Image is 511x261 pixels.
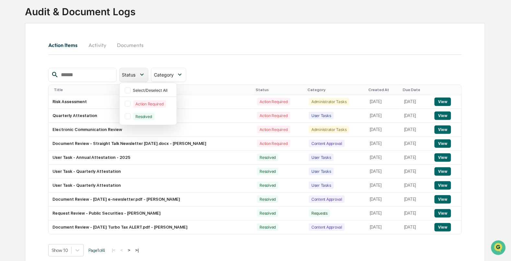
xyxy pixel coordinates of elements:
[308,88,363,92] div: Category
[46,110,78,115] a: Powered byPylon
[309,126,349,133] div: Administrator Tasks
[435,139,451,148] button: View
[22,50,106,56] div: Start new chat
[366,220,400,234] td: [DATE]
[490,240,508,257] iframe: Open customer support
[64,110,78,115] span: Pylon
[366,151,400,165] td: [DATE]
[400,179,431,193] td: [DATE]
[366,179,400,193] td: [DATE]
[4,91,43,103] a: 🔎Data Lookup
[49,109,253,123] td: Quarterly Attestation
[256,88,302,92] div: Status
[435,99,451,104] a: View
[6,95,12,100] div: 🔎
[6,14,118,24] p: How can we help?
[154,72,174,77] span: Category
[6,82,12,88] div: 🖐️
[309,154,334,161] div: User Tasks
[49,95,253,109] td: Risk Assessment
[435,127,451,132] a: View
[435,98,451,106] button: View
[309,223,345,231] div: Content Approval
[133,88,173,93] div: Select/Deselect All
[49,165,253,179] td: User Task - Quarterly Attestation
[435,125,451,134] button: View
[49,207,253,220] td: Request Review - Public Securities - [PERSON_NAME]
[400,95,431,109] td: [DATE]
[368,88,398,92] div: Created At
[400,193,431,207] td: [DATE]
[119,247,125,253] button: <
[257,112,290,119] div: Action Required
[435,169,451,174] a: View
[22,56,82,61] div: We're available if you need us!
[435,209,451,218] button: View
[366,137,400,151] td: [DATE]
[435,112,451,120] button: View
[49,137,253,151] td: Document Review - Straight Talk Newsletter [DATE].docx - [PERSON_NAME]
[435,153,451,162] button: View
[366,123,400,137] td: [DATE]
[49,179,253,193] td: User Task - Quarterly Attestation
[13,82,42,88] span: Preclearance
[309,209,330,217] div: Requests
[48,37,461,53] div: secondary tabs example
[48,37,83,53] button: Action Items
[257,154,278,161] div: Resolved
[257,140,290,147] div: Action Required
[435,167,451,176] button: View
[400,123,431,137] td: [DATE]
[400,220,431,234] td: [DATE]
[309,112,334,119] div: User Tasks
[257,223,278,231] div: Resolved
[126,247,132,253] button: >
[13,94,41,101] span: Data Lookup
[435,141,451,146] a: View
[366,193,400,207] td: [DATE]
[309,140,345,147] div: Content Approval
[83,37,112,53] button: Activity
[257,98,290,105] div: Action Required
[4,79,44,91] a: 🖐️Preclearance
[366,207,400,220] td: [DATE]
[366,95,400,109] td: [DATE]
[257,196,278,203] div: Resolved
[435,225,451,230] a: View
[435,183,451,188] a: View
[309,182,334,189] div: User Tasks
[88,248,105,253] span: Page 1 of 4
[366,165,400,179] td: [DATE]
[435,113,451,118] a: View
[435,197,451,202] a: View
[133,100,166,108] div: Action Required
[403,88,428,92] div: Due Date
[366,109,400,123] td: [DATE]
[435,223,451,231] button: View
[122,72,136,77] span: Status
[400,137,431,151] td: [DATE]
[257,209,278,217] div: Resolved
[435,155,451,160] a: View
[49,123,253,137] td: Electronic Communication Review
[110,52,118,59] button: Start new chat
[257,182,278,189] div: Resolved
[49,151,253,165] td: User Task - Annual Attestation - 2025
[112,37,149,53] button: Documents
[49,220,253,234] td: Document Review - [DATE] Turbo Tax ALERT.pdf - [PERSON_NAME]
[309,196,345,203] div: Content Approval
[110,247,117,253] button: |<
[49,193,253,207] td: Document Review - [DATE] e-newsletter.pdf - [PERSON_NAME]
[435,181,451,190] button: View
[44,79,83,91] a: 🗄️Attestations
[25,1,135,18] div: Audit & Document Logs
[400,151,431,165] td: [DATE]
[257,168,278,175] div: Resolved
[309,168,334,175] div: User Tasks
[435,195,451,204] button: View
[6,50,18,61] img: 1746055101610-c473b297-6a78-478c-a979-82029cc54cd1
[257,126,290,133] div: Action Required
[400,165,431,179] td: [DATE]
